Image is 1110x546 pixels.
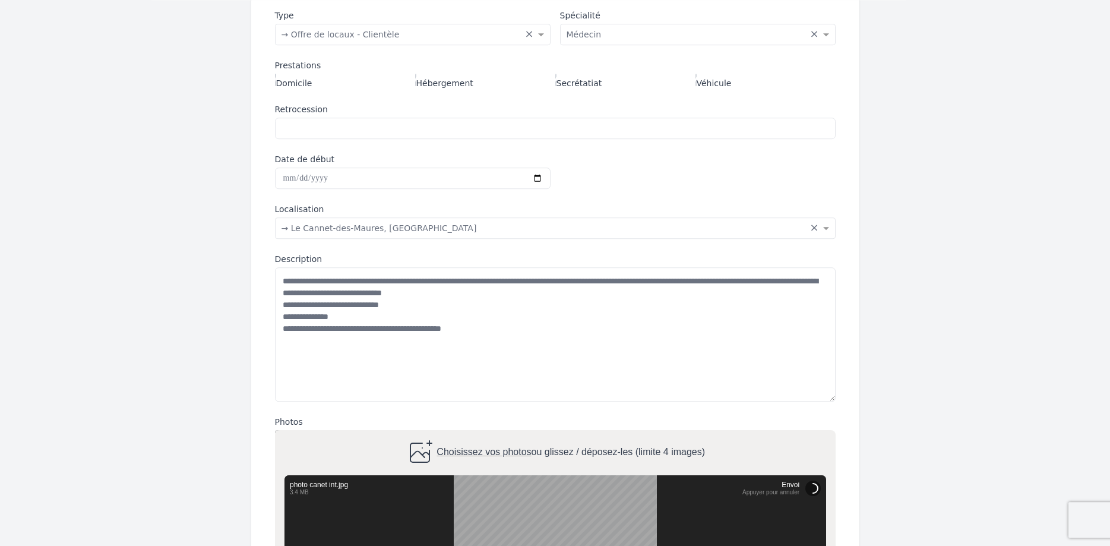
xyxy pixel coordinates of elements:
[415,74,473,89] label: Hébergement
[560,10,836,21] label: Spécialité
[275,10,551,21] label: Type
[275,74,276,86] input: Domicile
[695,74,697,86] input: Véhicule
[275,103,836,115] label: Retrocession
[810,222,820,234] span: Clear all
[275,74,312,89] label: Domicile
[437,447,531,457] span: Choisissez vos photos
[275,253,836,265] label: Description
[415,74,416,86] input: Hébergement
[810,29,820,40] span: Clear all
[525,29,535,40] span: Clear all
[405,438,704,467] div: ou glissez / déposez-les (limite 4 images)
[555,74,602,89] label: Secrétatiat
[555,74,556,86] input: Secrétatiat
[275,59,836,71] div: Prestations
[275,203,836,215] label: Localisation
[695,74,732,89] label: Véhicule
[275,416,836,428] label: Photos
[275,153,551,165] label: Date de début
